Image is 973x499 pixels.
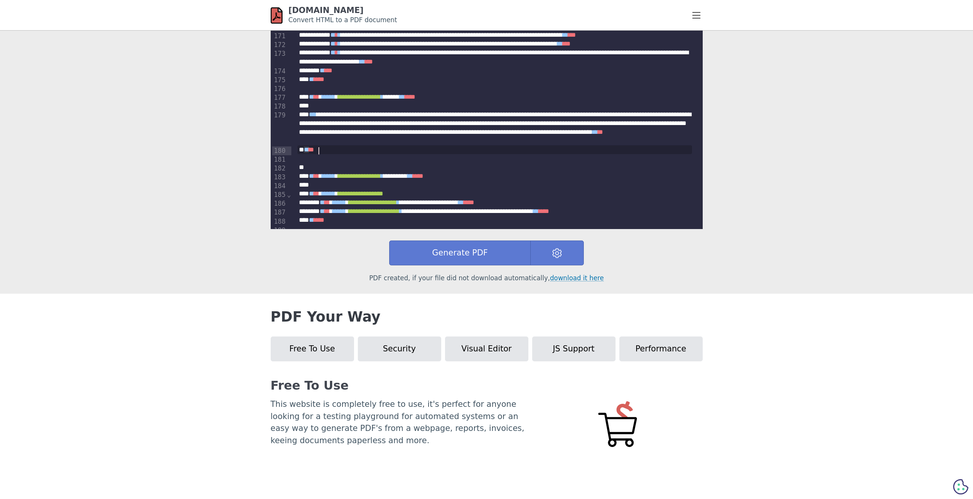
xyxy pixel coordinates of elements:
span: Performance [635,344,686,353]
a: download it here [550,274,604,282]
div: 178 [272,102,287,111]
button: Free To Use [271,336,354,361]
div: 189 [272,226,287,235]
span: Free To Use [289,344,335,353]
small: Convert HTML to a PDF document [288,16,397,24]
div: 171 [272,32,287,41]
button: Performance [619,336,703,361]
div: 179 [272,111,287,146]
h2: PDF Your Way [271,309,703,325]
img: html-pdf.net [271,7,283,24]
div: 180 [272,146,287,155]
svg: Cookie Preferences [953,479,968,494]
span: Fold line [287,191,291,198]
button: Generate PDF [389,241,531,265]
div: 174 [272,67,287,76]
div: 173 [272,49,287,67]
img: Free to use HTML to PDF converter [598,398,637,447]
span: Security [383,344,416,353]
span: JS Support [553,344,595,353]
p: This website is completely free to use, it's perfect for anyone looking for a testing playground ... [271,398,525,447]
button: Security [358,336,441,361]
div: 188 [272,217,287,226]
p: PDF created, if your file did not download automatically, [271,273,703,283]
div: 187 [272,208,287,217]
div: 182 [272,164,287,173]
button: JS Support [532,336,616,361]
a: [DOMAIN_NAME] [288,6,364,15]
div: 183 [272,173,287,182]
span: Visual Editor [461,344,512,353]
div: 184 [272,182,287,190]
h3: Free To Use [271,379,703,393]
div: 186 [272,199,287,208]
div: 185 [272,190,287,199]
div: 177 [272,93,287,102]
button: Visual Editor [445,336,528,361]
div: 172 [272,41,287,49]
div: 175 [272,76,287,85]
div: 181 [272,155,287,164]
div: 176 [272,85,287,93]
